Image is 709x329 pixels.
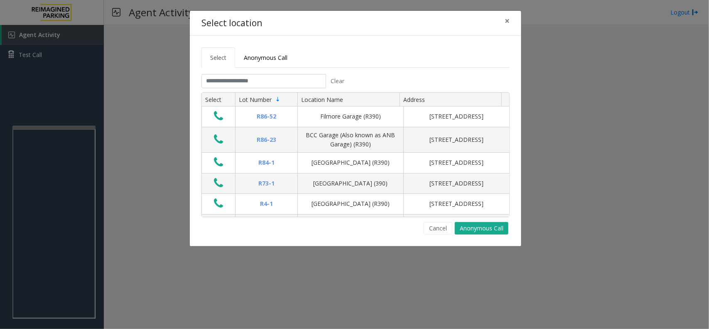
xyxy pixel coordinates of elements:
[499,11,515,31] button: Close
[409,199,504,208] div: [STREET_ADDRESS]
[202,93,235,107] th: Select
[240,179,292,188] div: R73-1
[201,17,262,30] h4: Select location
[409,158,504,167] div: [STREET_ADDRESS]
[301,96,343,104] span: Location Name
[303,179,398,188] div: [GEOGRAPHIC_DATA] (390)
[424,222,452,235] button: Cancel
[326,74,349,88] button: Clear
[409,135,504,144] div: [STREET_ADDRESS]
[201,47,510,68] ul: Tabs
[303,131,398,149] div: BCC Garage (Also known as ANB Garage) (R390)
[244,54,287,62] span: Anonymous Call
[240,135,292,144] div: R86-23
[455,222,508,235] button: Anonymous Call
[240,112,292,121] div: R86-52
[240,158,292,167] div: R84-1
[202,93,509,217] div: Data table
[303,199,398,208] div: [GEOGRAPHIC_DATA] (R390)
[409,112,504,121] div: [STREET_ADDRESS]
[240,199,292,208] div: R4-1
[210,54,226,62] span: Select
[505,15,510,27] span: ×
[303,112,398,121] div: Filmore Garage (R390)
[275,96,281,103] span: Sortable
[303,158,398,167] div: [GEOGRAPHIC_DATA] (R390)
[239,96,272,104] span: Lot Number
[403,96,425,104] span: Address
[409,179,504,188] div: [STREET_ADDRESS]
